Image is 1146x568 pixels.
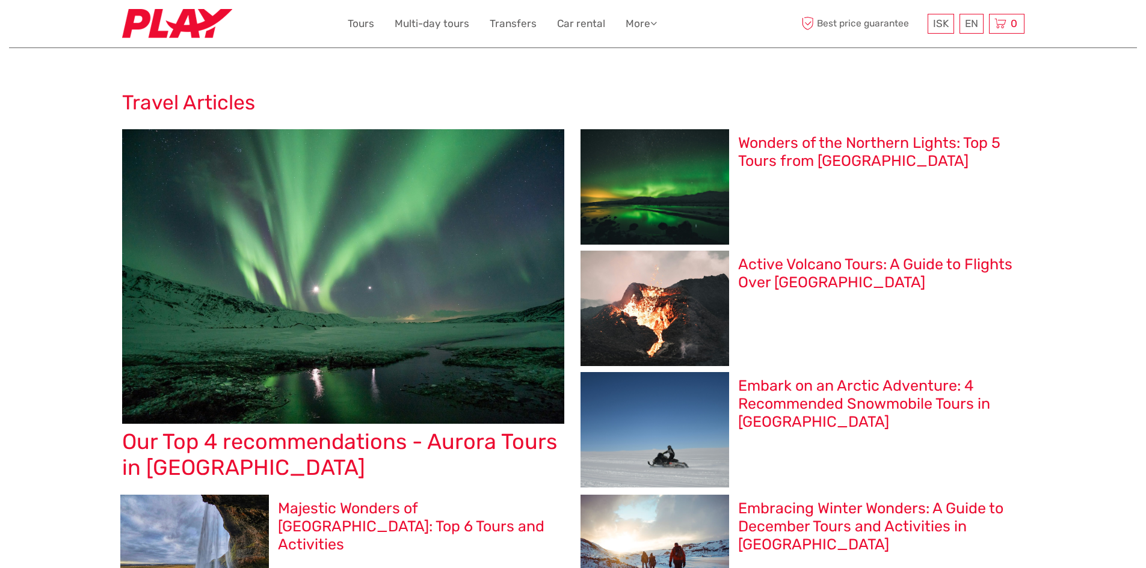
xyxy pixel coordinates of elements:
[738,255,1017,292] h2: Active Volcano Tours: A Guide to Flights Over [GEOGRAPHIC_DATA]
[348,15,374,32] a: Tours
[122,9,232,38] img: Fly Play
[738,134,1017,170] h2: Wonders of the Northern Lights: Top 5 Tours from [GEOGRAPHIC_DATA]
[1009,17,1019,29] span: 0
[799,14,925,34] span: Best price guarantee
[122,90,1024,115] h1: Travel Articles
[557,15,605,32] a: Car rental
[122,129,564,478] a: Our Top 4 recommendations - Aurora Tours in [GEOGRAPHIC_DATA]
[395,15,469,32] a: Multi-day tours
[933,17,949,29] span: ISK
[122,129,564,424] img: Our Top 4 recommendations - Aurora Tours in North Iceland
[490,15,537,32] a: Transfers
[960,14,984,34] div: EN
[626,15,657,32] a: More
[278,499,557,554] h2: Majestic Wonders of [GEOGRAPHIC_DATA]: Top 6 Tours and Activities
[738,499,1017,554] h2: Embracing Winter Wonders: A Guide to December Tours and Activities in [GEOGRAPHIC_DATA]
[738,377,1017,431] h2: Embark on an Arctic Adventure: 4 Recommended Snowmobile Tours in [GEOGRAPHIC_DATA]
[122,429,564,480] h2: Our Top 4 recommendations - Aurora Tours in [GEOGRAPHIC_DATA]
